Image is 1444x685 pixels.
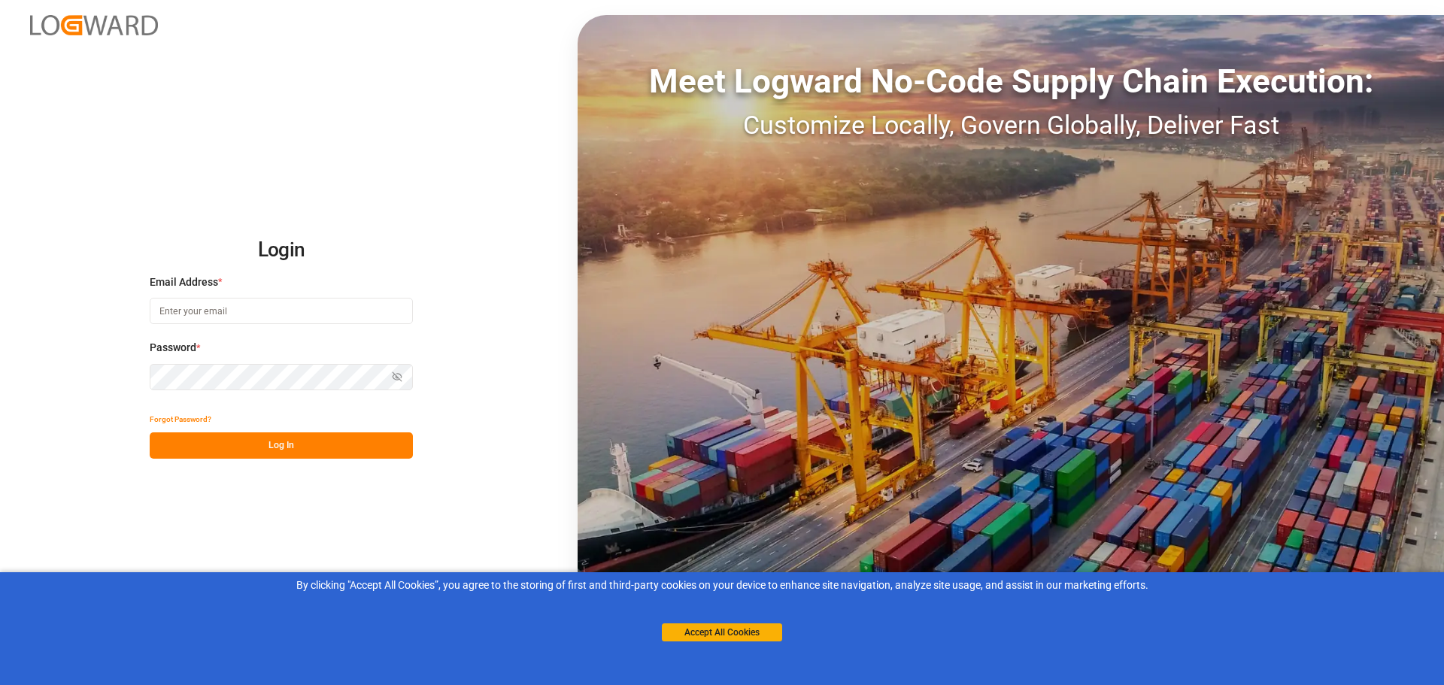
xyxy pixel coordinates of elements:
div: Customize Locally, Govern Globally, Deliver Fast [578,106,1444,144]
span: Email Address [150,274,218,290]
input: Enter your email [150,298,413,324]
button: Accept All Cookies [662,623,782,641]
h2: Login [150,226,413,274]
img: Logward_new_orange.png [30,15,158,35]
div: Meet Logward No-Code Supply Chain Execution: [578,56,1444,106]
span: Password [150,340,196,356]
div: By clicking "Accept All Cookies”, you agree to the storing of first and third-party cookies on yo... [11,577,1433,593]
button: Forgot Password? [150,406,211,432]
button: Log In [150,432,413,459]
